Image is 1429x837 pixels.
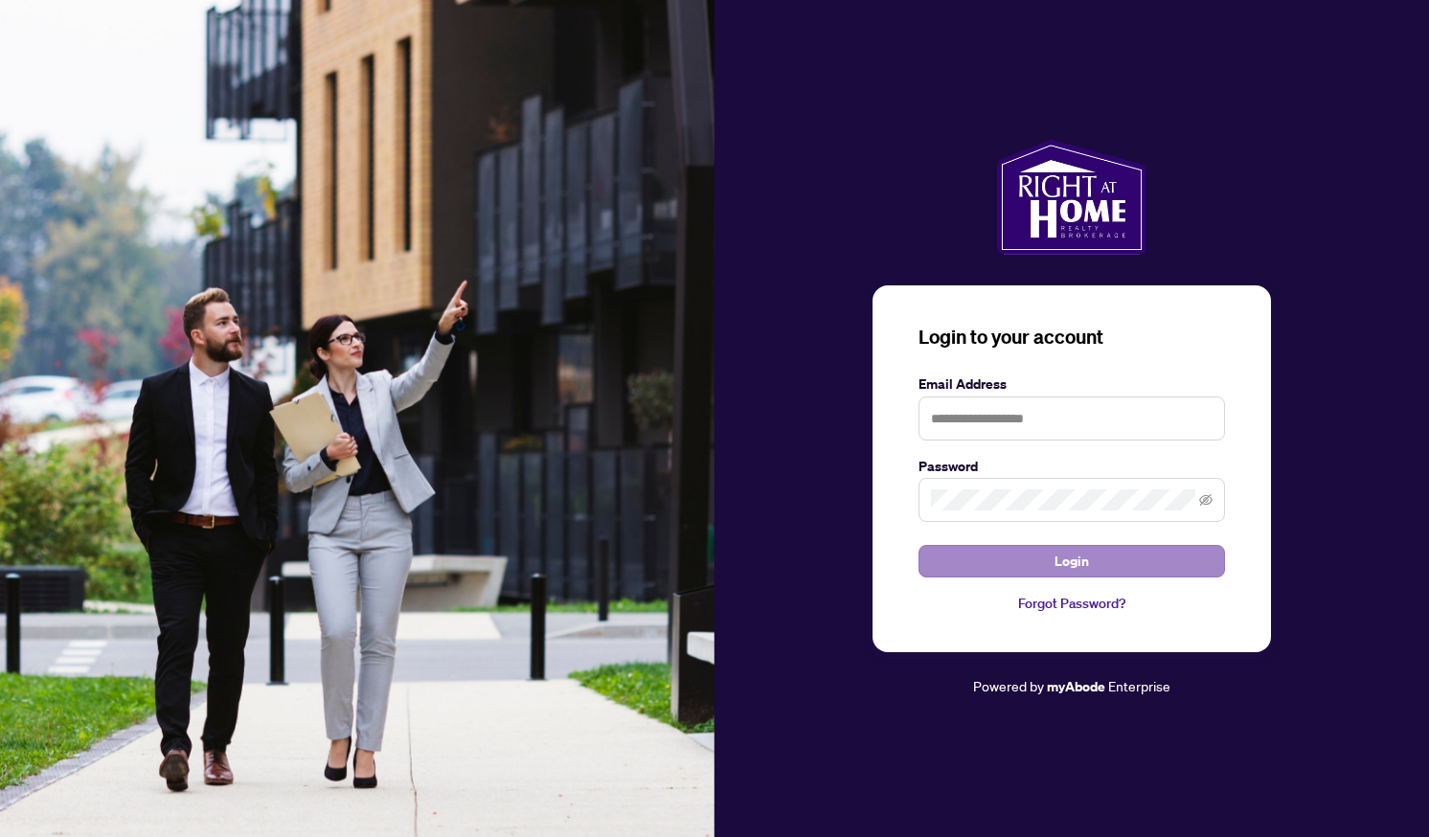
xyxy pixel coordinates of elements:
img: ma-logo [997,140,1145,255]
h3: Login to your account [919,324,1225,351]
button: Login [919,545,1225,577]
span: Login [1055,546,1089,577]
a: Forgot Password? [919,593,1225,614]
span: Enterprise [1108,677,1170,694]
label: Password [919,456,1225,477]
span: Powered by [973,677,1044,694]
label: Email Address [919,373,1225,395]
span: eye-invisible [1199,493,1213,507]
a: myAbode [1047,676,1105,697]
